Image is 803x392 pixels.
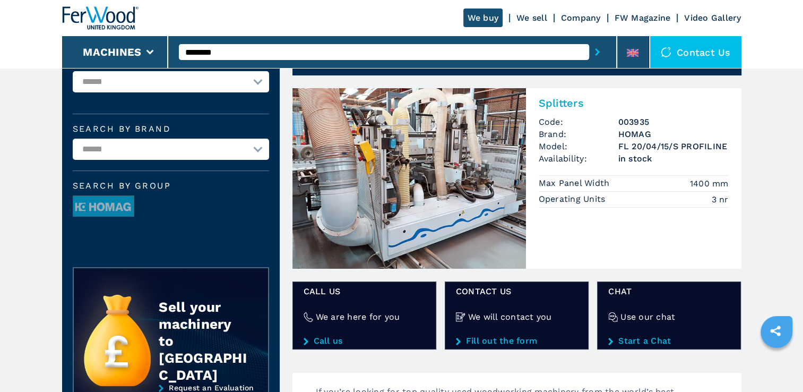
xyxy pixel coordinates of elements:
img: We will contact you [456,312,465,322]
a: Splitters HOMAG FL 20/04/15/S PROFILINESplittersCode:003935Brand:HOMAGModel:FL 20/04/15/S PROFILI... [292,88,741,269]
h3: HOMAG [618,128,729,140]
img: image [73,196,134,217]
span: Code: [539,116,618,128]
h4: We are here for you [316,311,400,323]
button: Machines [83,46,141,58]
a: We buy [463,8,503,27]
span: Model: [539,140,618,152]
h4: We will contact you [468,311,552,323]
a: sharethis [762,318,789,344]
img: Contact us [661,47,671,57]
span: in stock [618,152,729,165]
img: We are here for you [304,312,313,322]
p: Operating Units [539,193,608,205]
a: FW Magazine [615,13,671,23]
img: Ferwood [62,6,139,30]
div: Contact us [650,36,741,68]
h3: 003935 [618,116,729,128]
span: Availability: [539,152,618,165]
a: We sell [516,13,547,23]
span: Search by group [73,182,269,190]
h2: Splitters [539,97,729,109]
a: Start a Chat [608,336,730,346]
iframe: Chat [758,344,795,384]
label: Search by brand [73,125,269,133]
h4: Use our chat [620,311,675,323]
p: Max Panel Width [539,177,612,189]
a: Video Gallery [684,13,741,23]
a: Call us [304,336,425,346]
img: Splitters HOMAG FL 20/04/15/S PROFILINE [292,88,526,269]
span: CHAT [608,285,730,297]
span: CONTACT US [456,285,577,297]
img: Use our chat [608,312,618,322]
div: Sell your machinery to [GEOGRAPHIC_DATA] [159,299,247,384]
button: submit-button [589,40,606,64]
a: Fill out the form [456,336,577,346]
em: 3 nr [712,193,729,206]
h3: FL 20/04/15/S PROFILINE [618,140,729,152]
span: Brand: [539,128,618,140]
em: 1400 mm [690,177,729,190]
span: Call us [304,285,425,297]
a: Company [561,13,601,23]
